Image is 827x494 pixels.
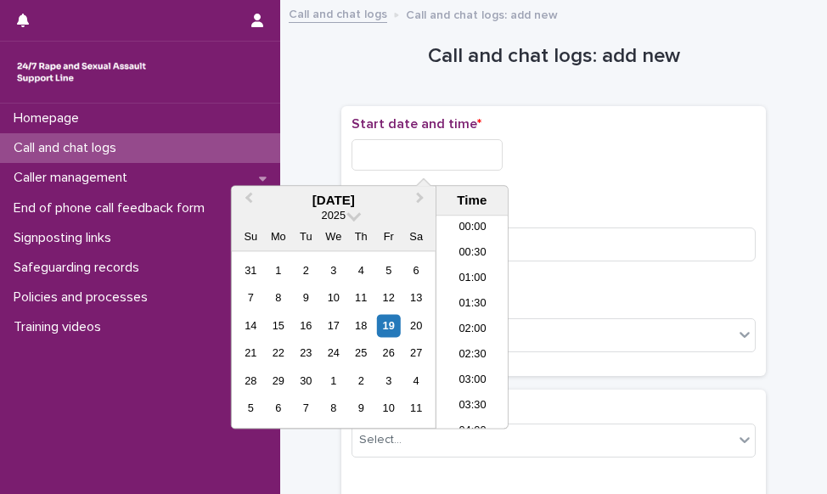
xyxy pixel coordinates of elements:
[267,369,290,392] div: Choose Monday, September 29th, 2025
[322,342,345,365] div: Choose Wednesday, September 24th, 2025
[239,397,262,420] div: Choose Sunday, October 5th, 2025
[295,314,318,337] div: Choose Tuesday, September 16th, 2025
[239,226,262,249] div: Su
[322,369,345,392] div: Choose Wednesday, October 1st, 2025
[436,369,509,395] li: 03:00
[405,342,428,365] div: Choose Saturday, September 27th, 2025
[350,259,373,282] div: Choose Thursday, September 4th, 2025
[239,369,262,392] div: Choose Sunday, September 28th, 2025
[295,259,318,282] div: Choose Tuesday, September 2nd, 2025
[436,216,509,242] li: 00:00
[239,259,262,282] div: Choose Sunday, August 31st, 2025
[341,44,766,69] h1: Call and chat logs: add new
[436,420,509,446] li: 04:00
[436,344,509,369] li: 02:30
[350,287,373,310] div: Choose Thursday, September 11th, 2025
[436,293,509,318] li: 01:30
[322,287,345,310] div: Choose Wednesday, September 10th, 2025
[405,259,428,282] div: Choose Saturday, September 6th, 2025
[406,4,558,23] p: Call and chat logs: add new
[7,230,125,246] p: Signposting links
[289,3,387,23] a: Call and chat logs
[350,226,373,249] div: Th
[405,369,428,392] div: Choose Saturday, October 4th, 2025
[377,342,400,365] div: Choose Friday, September 26th, 2025
[436,242,509,267] li: 00:30
[350,369,373,392] div: Choose Thursday, October 2nd, 2025
[7,319,115,335] p: Training videos
[267,314,290,337] div: Choose Monday, September 15th, 2025
[267,226,290,249] div: Mo
[377,287,400,310] div: Choose Friday, September 12th, 2025
[322,259,345,282] div: Choose Wednesday, September 3rd, 2025
[267,342,290,365] div: Choose Monday, September 22nd, 2025
[441,193,504,208] div: Time
[436,318,509,344] li: 02:00
[405,287,428,310] div: Choose Saturday, September 13th, 2025
[295,342,318,365] div: Choose Tuesday, September 23rd, 2025
[7,200,218,216] p: End of phone call feedback form
[377,397,400,420] div: Choose Friday, October 10th, 2025
[405,314,428,337] div: Choose Saturday, September 20th, 2025
[359,431,402,449] div: Select...
[352,117,481,131] span: Start date and time
[350,397,373,420] div: Choose Thursday, October 9th, 2025
[232,193,436,208] div: [DATE]
[350,342,373,365] div: Choose Thursday, September 25th, 2025
[267,287,290,310] div: Choose Monday, September 8th, 2025
[267,397,290,420] div: Choose Monday, October 6th, 2025
[295,287,318,310] div: Choose Tuesday, September 9th, 2025
[237,257,430,423] div: month 2025-09
[7,110,93,126] p: Homepage
[322,397,345,420] div: Choose Wednesday, October 8th, 2025
[295,369,318,392] div: Choose Tuesday, September 30th, 2025
[436,395,509,420] li: 03:30
[377,314,400,337] div: Choose Friday, September 19th, 2025
[14,55,149,89] img: rhQMoQhaT3yELyF149Cw
[7,140,130,156] p: Call and chat logs
[377,226,400,249] div: Fr
[239,287,262,310] div: Choose Sunday, September 7th, 2025
[405,397,428,420] div: Choose Saturday, October 11th, 2025
[267,259,290,282] div: Choose Monday, September 1st, 2025
[7,289,161,306] p: Policies and processes
[377,259,400,282] div: Choose Friday, September 5th, 2025
[7,260,153,276] p: Safeguarding records
[295,226,318,249] div: Tu
[295,397,318,420] div: Choose Tuesday, October 7th, 2025
[322,210,346,222] span: 2025
[377,369,400,392] div: Choose Friday, October 3rd, 2025
[350,314,373,337] div: Choose Thursday, September 18th, 2025
[322,226,345,249] div: We
[239,314,262,337] div: Choose Sunday, September 14th, 2025
[7,170,141,186] p: Caller management
[233,188,261,215] button: Previous Month
[408,188,436,215] button: Next Month
[239,342,262,365] div: Choose Sunday, September 21st, 2025
[322,314,345,337] div: Choose Wednesday, September 17th, 2025
[405,226,428,249] div: Sa
[436,267,509,293] li: 01:00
